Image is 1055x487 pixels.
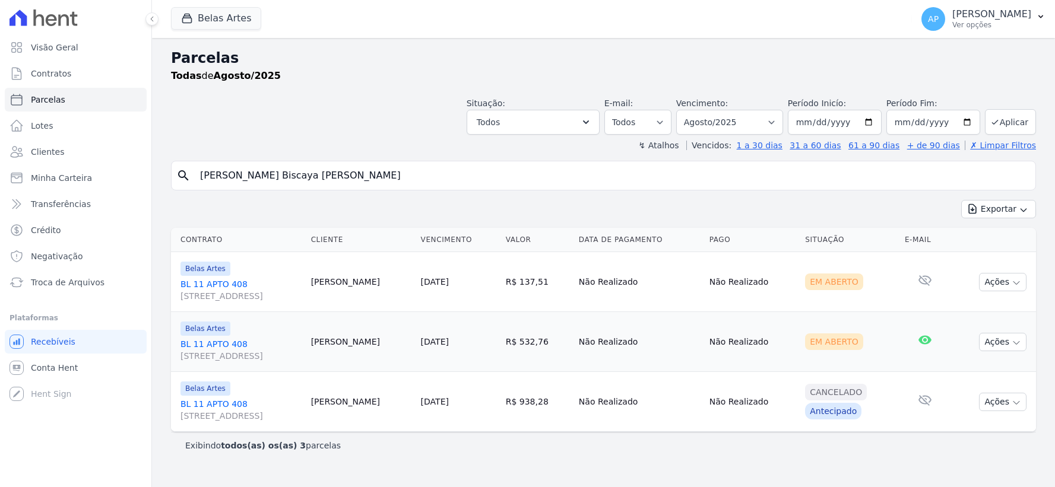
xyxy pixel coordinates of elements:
span: [STREET_ADDRESS] [180,350,302,362]
span: AP [928,15,939,23]
span: Clientes [31,146,64,158]
span: Transferências [31,198,91,210]
div: Em Aberto [805,273,863,290]
label: Período Inicío: [788,98,846,108]
td: [PERSON_NAME] [306,312,416,372]
a: Clientes [5,140,147,164]
th: Contrato [171,228,306,252]
a: BL 11 APTO 408[STREET_ADDRESS] [180,398,302,422]
td: [PERSON_NAME] [306,372,416,432]
span: Troca de Arquivos [31,276,104,288]
a: Lotes [5,114,147,138]
div: Antecipado [805,403,861,419]
h2: Parcelas [171,47,1036,69]
span: Lotes [31,120,53,132]
span: Crédito [31,224,61,236]
th: Data de Pagamento [574,228,705,252]
button: Todos [467,110,600,135]
p: Ver opções [952,20,1031,30]
button: AP [PERSON_NAME] Ver opções [912,2,1055,36]
a: BL 11 APTO 408[STREET_ADDRESS] [180,278,302,302]
span: [STREET_ADDRESS] [180,410,302,422]
label: ↯ Atalhos [638,141,679,150]
button: Ações [979,333,1027,351]
span: [STREET_ADDRESS] [180,290,302,302]
span: Minha Carteira [31,172,92,184]
td: [PERSON_NAME] [306,252,416,312]
span: Belas Artes [180,262,230,276]
label: E-mail: [604,98,633,108]
button: Exportar [961,200,1036,218]
span: Todos [477,115,500,129]
a: Negativação [5,244,147,268]
p: [PERSON_NAME] [952,8,1031,20]
button: Ações [979,393,1027,411]
a: Parcelas [5,88,147,112]
a: [DATE] [421,277,449,287]
a: Troca de Arquivos [5,270,147,294]
span: Parcelas [31,94,65,106]
a: Recebíveis [5,330,147,354]
div: Cancelado [805,384,867,400]
span: Visão Geral [31,42,78,53]
a: Transferências [5,192,147,216]
a: [DATE] [421,337,449,346]
td: Não Realizado [574,252,705,312]
input: Buscar por nome do lote ou do cliente [193,164,1031,187]
strong: Agosto/2025 [214,70,281,81]
i: search [176,168,191,183]
a: 31 a 60 dias [790,141,841,150]
span: Negativação [31,250,83,262]
span: Belas Artes [180,381,230,396]
a: Contratos [5,62,147,85]
a: ✗ Limpar Filtros [965,141,1036,150]
td: Não Realizado [574,372,705,432]
th: Pago [705,228,801,252]
td: Não Realizado [705,372,801,432]
td: R$ 938,28 [501,372,574,432]
button: Belas Artes [171,7,261,30]
p: Exibindo parcelas [185,440,341,451]
p: de [171,69,281,83]
label: Situação: [467,98,505,108]
div: Plataformas [9,311,142,325]
label: Vencidos: [686,141,731,150]
label: Período Fim: [886,97,980,110]
div: Em Aberto [805,333,863,350]
th: Situação [800,228,900,252]
button: Ações [979,273,1027,291]
strong: Todas [171,70,202,81]
td: R$ 532,76 [501,312,574,372]
a: Conta Hent [5,356,147,380]
b: todos(as) os(as) 3 [221,441,306,450]
span: Belas Artes [180,322,230,336]
th: Vencimento [416,228,501,252]
span: Contratos [31,68,71,79]
td: Não Realizado [574,312,705,372]
td: Não Realizado [705,312,801,372]
span: Recebíveis [31,336,75,348]
label: Vencimento: [676,98,728,108]
a: Visão Geral [5,36,147,59]
a: 61 a 90 dias [848,141,899,150]
a: BL 11 APTO 408[STREET_ADDRESS] [180,338,302,362]
span: Conta Hent [31,362,78,374]
td: Não Realizado [705,252,801,312]
button: Aplicar [985,109,1036,135]
a: 1 a 30 dias [737,141,782,150]
a: Minha Carteira [5,166,147,190]
a: + de 90 dias [907,141,960,150]
th: E-mail [900,228,950,252]
a: [DATE] [421,397,449,406]
a: Crédito [5,218,147,242]
th: Cliente [306,228,416,252]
